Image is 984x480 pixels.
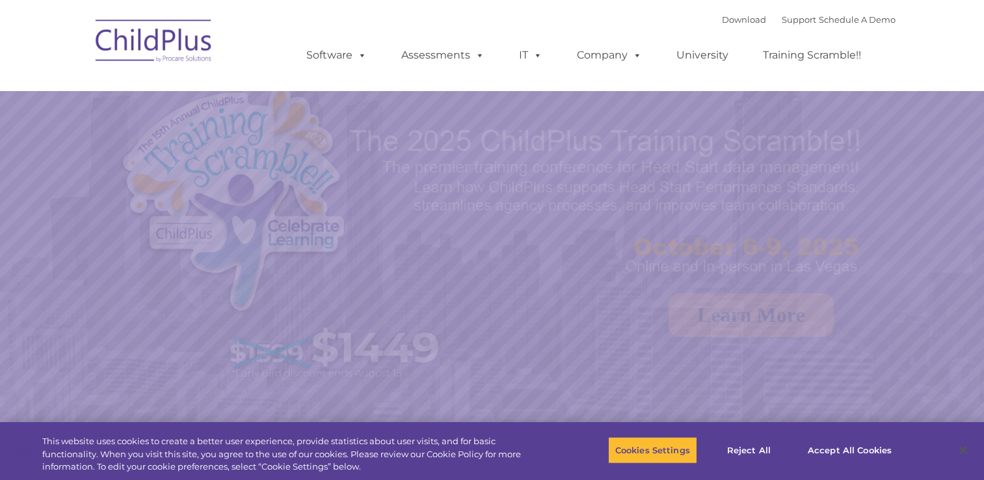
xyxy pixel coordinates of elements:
div: This website uses cookies to create a better user experience, provide statistics about user visit... [42,435,541,473]
button: Reject All [708,436,790,464]
a: Schedule A Demo [819,14,896,25]
button: Accept All Cookies [801,436,899,464]
a: Support [782,14,816,25]
button: Cookies Settings [608,436,697,464]
a: Assessments [388,42,498,68]
a: Learn More [669,293,834,337]
a: University [663,42,741,68]
img: ChildPlus by Procare Solutions [89,10,219,75]
a: IT [506,42,555,68]
a: Company [564,42,655,68]
button: Close [949,436,977,464]
a: Software [293,42,380,68]
font: | [722,14,896,25]
a: Download [722,14,766,25]
a: Training Scramble!! [750,42,874,68]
